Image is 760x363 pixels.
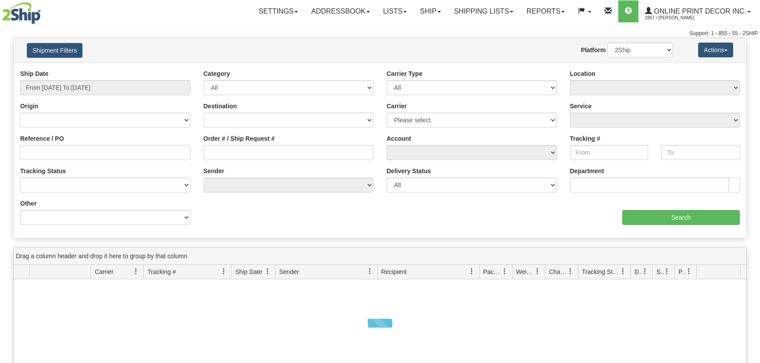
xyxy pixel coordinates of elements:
a: Ship Date filter column settings [260,264,275,279]
a: Tracking # filter column settings [216,264,231,279]
a: Sender filter column settings [362,264,377,279]
img: logo2867.jpg [2,2,41,24]
label: Account [387,134,411,143]
label: Category [204,69,230,78]
span: Delivery Status [635,267,642,276]
label: Reference / PO [20,134,64,143]
label: Delivery Status [387,167,431,175]
span: Tracking Status [582,267,620,276]
span: Recipient [381,267,407,276]
button: Actions [698,43,733,57]
a: Tracking Status filter column settings [616,264,631,279]
a: Packages filter column settings [497,264,512,279]
span: Ship Date [235,267,262,276]
a: Shipment Issues filter column settings [660,264,674,279]
span: 2867 / [PERSON_NAME] [645,14,711,22]
span: Sender [279,267,299,276]
a: Ship [413,0,447,22]
span: Weight [516,267,534,276]
span: Pickup Status [678,267,686,276]
label: Destination [204,102,237,110]
span: Shipment Issues [656,267,664,276]
label: Tracking # [570,134,600,143]
a: Weight filter column settings [530,264,545,279]
a: Addressbook [305,0,376,22]
a: Online Print Decor Inc. 2867 / [PERSON_NAME] [638,0,757,22]
label: Ship Date [20,69,49,78]
span: Tracking # [147,267,176,276]
a: Settings [252,0,305,22]
a: Lists [376,0,413,22]
label: Carrier Type [387,69,422,78]
label: Origin [20,102,38,110]
span: Online Print Decor Inc. [652,7,746,15]
label: Tracking Status [20,167,66,175]
label: Carrier [387,102,407,110]
label: Location [570,69,595,78]
span: Packages [483,267,502,276]
a: Carrier filter column settings [129,264,143,279]
label: Order # / Ship Request # [204,134,275,143]
a: Charge filter column settings [563,264,578,279]
label: Sender [204,167,224,175]
input: Search [622,210,740,225]
span: Charge [549,267,567,276]
label: Service [570,102,592,110]
label: Department [570,167,604,175]
a: Shipping lists [448,0,520,22]
label: Platform [581,46,606,54]
div: grid grouping header [14,248,746,265]
input: From [570,145,649,160]
a: Pickup Status filter column settings [681,264,696,279]
label: Other [20,199,36,208]
button: Shipment Filters [27,43,82,58]
div: Support: 1 - 855 - 55 - 2SHIP [2,30,758,37]
a: Delivery Status filter column settings [638,264,652,279]
span: Carrier [95,267,114,276]
input: To [661,145,740,160]
a: Recipient filter column settings [464,264,479,279]
a: Reports [520,0,571,22]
